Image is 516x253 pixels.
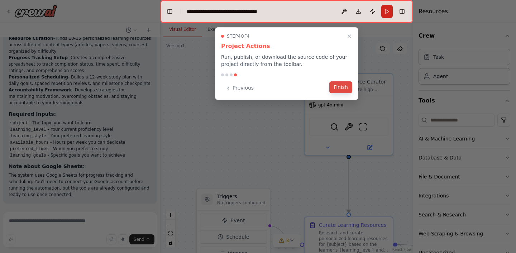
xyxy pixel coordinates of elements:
[329,81,352,93] button: Finish
[221,42,352,51] h3: Project Actions
[227,33,250,39] span: Step 4 of 4
[165,6,175,16] button: Hide left sidebar
[221,82,258,94] button: Previous
[345,32,354,40] button: Close walkthrough
[221,53,352,68] p: Run, publish, or download the source code of your project directly from the toolbar.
